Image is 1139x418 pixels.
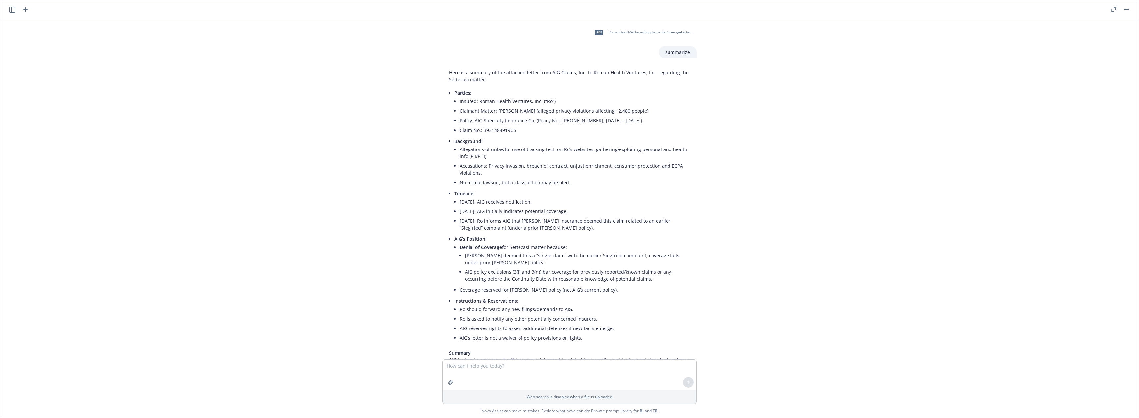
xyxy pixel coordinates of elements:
[460,333,690,343] li: AIG’s letter is not a waiver of policy provisions or rights.
[465,267,690,284] li: AIG policy exclusions (3(l) and 3(n)) bar coverage for previously reported/known claims or any oc...
[460,178,690,187] li: No formal lawsuit, but a class action may be filed.
[460,207,690,216] li: [DATE]: AIG initially indicates potential coverage.
[609,30,695,34] span: RomanHealthSettecasiSupplementalCoverageLetter.pdf
[460,96,690,106] li: Insured: Roman Health Ventures, Inc. (“Ro”)
[460,314,690,324] li: Ro is asked to notify any other potentially concerned insurers.
[454,138,481,144] span: Background
[665,49,690,56] p: summarize
[454,235,690,242] p: :
[595,30,603,35] span: pdf
[591,24,697,41] div: pdfRomanHealthSettecasiSupplementalCoverageLetter.pdf
[465,251,690,267] li: [PERSON_NAME] deemed this a “single claim” with the earlier Siegfried complaint; coverage falls u...
[447,394,692,400] p: Web search is disabled when a file is uploaded
[460,125,690,135] li: Claim No.: 3931484919US
[460,197,690,207] li: [DATE]: AIG receives notification.
[653,408,658,414] a: TR
[3,404,1136,418] span: Nova Assist can make mistakes. Explore what Nova can do: Browse prompt library for and
[460,216,690,233] li: [DATE]: Ro informs AIG that [PERSON_NAME] Insurance deemed this claim related to an earlier “Sieg...
[449,69,690,83] p: Here is a summary of the attached letter from AIG Claims, Inc. to Roman Health Ventures, Inc. reg...
[460,285,690,295] li: Coverage reserved for [PERSON_NAME] policy (not AIG’s current policy).
[460,242,690,285] li: for Settecasi matter because:
[454,298,517,304] span: Instructions & Reservations
[460,116,690,125] li: Policy: AIG Specialty Insurance Co. (Policy No.: [PHONE_NUMBER], [DATE] – [DATE])
[449,350,470,356] span: Summary
[454,90,470,96] span: Parties
[460,161,690,178] li: Accusations: Privacy invasion, breach of contract, unjust enrichment, consumer protection and ECP...
[449,349,690,377] p: : AIG is denying coverage for this privacy claim as it is related to an earlier incident already ...
[454,236,485,242] span: AIG’s Position
[454,190,473,197] span: Timeline
[460,304,690,314] li: Ro should forward any new filings/demands to AIG.
[454,90,690,96] p: :
[460,324,690,333] li: AIG reserves rights to assert additional defenses if new facts emerge.
[454,138,690,145] p: :
[454,190,690,197] p: :
[460,145,690,161] li: Allegations of unlawful use of tracking tech on Ro’s websites, gathering/exploiting personal and ...
[460,106,690,116] li: Claimant Matter: [PERSON_NAME] (alleged privacy violations affecting ~2,480 people)
[460,244,502,250] span: Denial of Coverage
[640,408,644,414] a: BI
[454,297,690,304] p: :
